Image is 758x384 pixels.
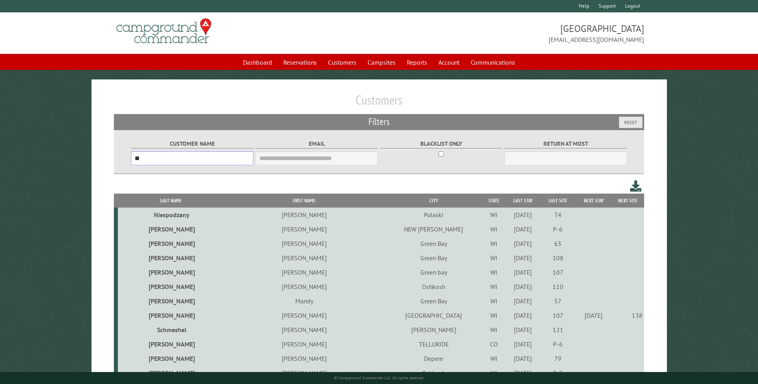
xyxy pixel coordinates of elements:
[224,222,385,236] td: [PERSON_NAME]
[323,55,361,70] a: Customers
[334,375,424,380] small: © Campground Commander LLC. All rights reserved.
[118,337,223,351] td: [PERSON_NAME]
[224,366,385,380] td: [PERSON_NAME]
[507,254,539,262] div: [DATE]
[384,351,482,366] td: Depere
[118,194,223,208] th: Last Name
[384,294,482,308] td: Green Bay
[541,366,575,380] td: P-7
[577,311,611,319] div: [DATE]
[541,351,575,366] td: 79
[505,139,627,148] label: Return at most
[363,55,400,70] a: Campsites
[384,366,482,380] td: Oshkosh
[384,323,482,337] td: [PERSON_NAME]
[483,265,505,279] td: WI
[384,251,482,265] td: Green Bay
[224,337,385,351] td: [PERSON_NAME]
[118,323,223,337] td: Schmeshel
[507,225,539,233] div: [DATE]
[507,240,539,247] div: [DATE]
[118,294,223,308] td: [PERSON_NAME]
[483,194,505,208] th: State
[402,55,432,70] a: Reports
[238,55,277,70] a: Dashboard
[483,308,505,323] td: WI
[541,279,575,294] td: 110
[224,236,385,251] td: [PERSON_NAME]
[379,22,644,44] span: [GEOGRAPHIC_DATA] [EMAIL_ADDRESS][DOMAIN_NAME]
[507,211,539,219] div: [DATE]
[118,279,223,294] td: [PERSON_NAME]
[224,279,385,294] td: [PERSON_NAME]
[118,208,223,222] td: Niespodzany
[541,308,575,323] td: 107
[118,265,223,279] td: [PERSON_NAME]
[483,323,505,337] td: WI
[118,308,223,323] td: [PERSON_NAME]
[507,297,539,305] div: [DATE]
[483,222,505,236] td: WI
[507,268,539,276] div: [DATE]
[507,354,539,362] div: [DATE]
[483,208,505,222] td: WI
[380,139,502,148] label: Blacklist only
[541,294,575,308] td: 57
[384,265,482,279] td: Green bay
[384,208,482,222] td: Pulaski
[507,283,539,291] div: [DATE]
[279,55,322,70] a: Reservations
[483,351,505,366] td: WI
[118,251,223,265] td: [PERSON_NAME]
[541,194,575,208] th: Last Site
[224,208,385,222] td: [PERSON_NAME]
[541,208,575,222] td: T4
[114,114,644,129] h2: Filters
[224,351,385,366] td: [PERSON_NAME]
[541,236,575,251] td: 63
[541,222,575,236] td: P-6
[483,337,505,351] td: CO
[541,265,575,279] td: 107
[612,194,644,208] th: Next Site
[224,308,385,323] td: [PERSON_NAME]
[118,236,223,251] td: [PERSON_NAME]
[630,179,642,194] a: Download this customer list (.csv)
[619,117,643,128] button: Reset
[483,366,505,380] td: WI
[505,194,541,208] th: Last Stay
[507,369,539,377] div: [DATE]
[541,337,575,351] td: P-6
[507,311,539,319] div: [DATE]
[483,279,505,294] td: WI
[575,194,612,208] th: Next Stay
[224,323,385,337] td: [PERSON_NAME]
[434,55,464,70] a: Account
[483,294,505,308] td: WI
[224,294,385,308] td: Mandy
[507,326,539,334] div: [DATE]
[541,251,575,265] td: 108
[384,337,482,351] td: TELLURIDE
[507,340,539,348] div: [DATE]
[224,194,385,208] th: First Name
[131,139,253,148] label: Customer Name
[224,265,385,279] td: [PERSON_NAME]
[384,279,482,294] td: Oshkosh
[466,55,520,70] a: Communications
[612,308,644,323] td: 138
[256,139,378,148] label: Email
[224,251,385,265] td: [PERSON_NAME]
[384,194,482,208] th: City
[118,366,223,380] td: [PERSON_NAME]
[114,92,644,114] h1: Customers
[114,16,214,47] img: Campground Commander
[384,222,482,236] td: NEW [PERSON_NAME]
[384,308,482,323] td: [GEOGRAPHIC_DATA]
[118,222,223,236] td: [PERSON_NAME]
[483,236,505,251] td: WI
[483,251,505,265] td: WI
[541,323,575,337] td: 121
[118,351,223,366] td: [PERSON_NAME]
[384,236,482,251] td: Green Bay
